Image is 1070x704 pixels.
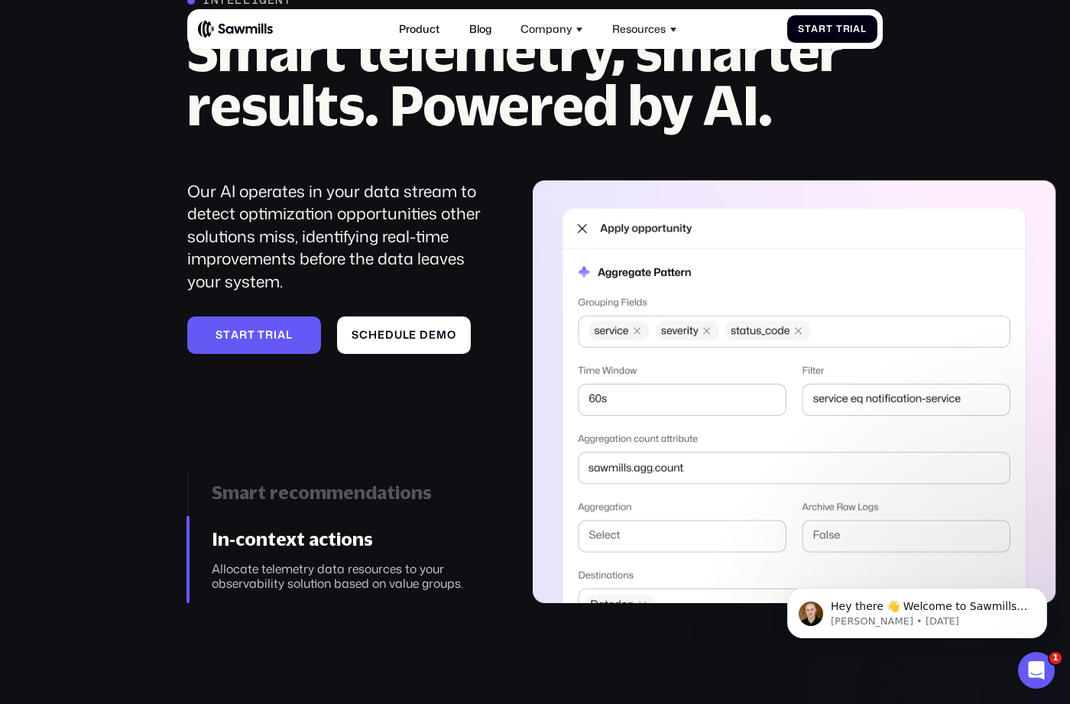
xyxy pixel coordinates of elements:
[605,15,685,44] div: Resources
[187,24,883,132] h2: Smart telemetry, smarter results. Powered by AI.
[853,24,861,35] span: a
[391,15,448,44] a: Product
[187,316,321,353] a: Starttrial
[520,23,572,36] div: Company
[436,329,447,342] span: m
[212,528,495,550] div: In-context actions
[403,329,410,342] span: l
[265,329,274,342] span: r
[385,329,394,342] span: d
[248,329,255,342] span: t
[461,15,499,44] a: Blog
[274,329,277,342] span: i
[378,329,385,342] span: e
[359,329,368,342] span: c
[352,329,359,342] span: S
[1018,652,1055,689] iframe: Intercom live chat
[216,329,223,342] span: S
[850,24,853,35] span: i
[277,329,286,342] span: a
[836,24,843,35] span: T
[212,562,495,591] div: Allocate telemetry data resources to your observability solution based on value groups.
[861,24,867,35] span: l
[420,329,429,342] span: d
[187,180,495,293] div: Our AI operates in your data stream to detect optimization opportunities other solutions miss, id...
[764,556,1070,663] iframe: Intercom notifications message
[819,24,826,35] span: r
[429,329,436,342] span: e
[513,15,592,44] div: Company
[212,482,495,504] div: Smart recommendations
[798,24,805,35] span: S
[612,23,666,36] div: Resources
[258,329,265,342] span: t
[805,24,812,35] span: t
[286,329,293,342] span: l
[231,329,239,342] span: a
[394,329,403,342] span: u
[1049,652,1062,664] span: 1
[811,24,819,35] span: a
[239,329,248,342] span: r
[409,329,417,342] span: e
[337,316,471,353] a: Scheduledemo
[66,59,264,73] p: Message from Winston, sent 4d ago
[826,24,833,35] span: t
[223,329,231,342] span: t
[447,329,456,342] span: o
[66,44,263,132] span: Hey there 👋 Welcome to Sawmills. The smart telemetry management platform that solves cost, qualit...
[843,24,851,35] span: r
[368,329,378,342] span: h
[787,15,877,43] a: StartTrial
